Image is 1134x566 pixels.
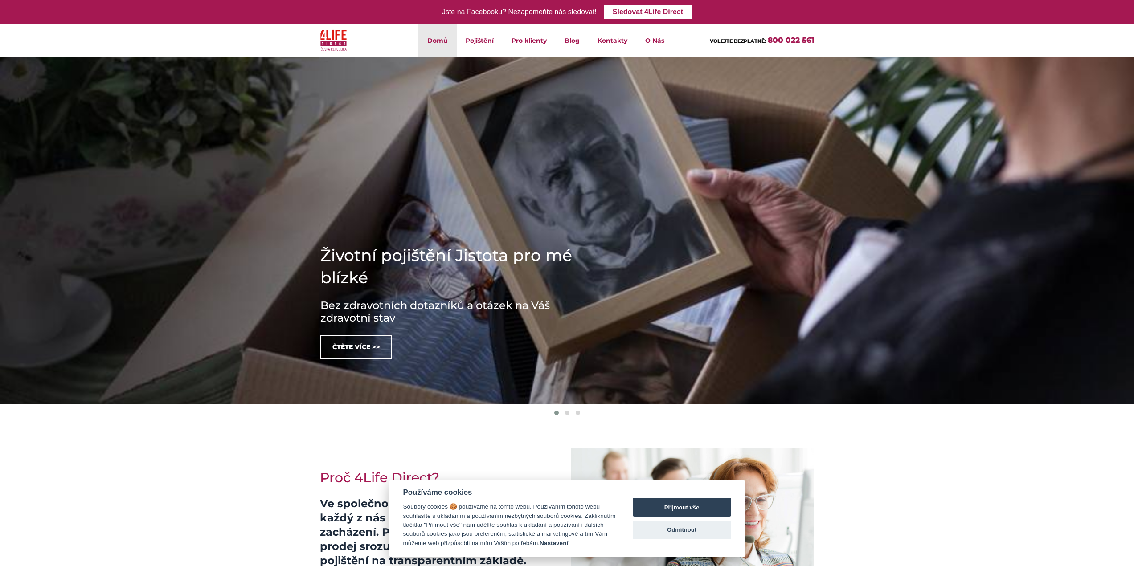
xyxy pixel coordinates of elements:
[418,24,457,57] a: Domů
[768,36,815,45] a: 800 022 561
[403,488,616,497] div: Používáme cookies
[442,6,597,19] div: Jste na Facebooku? Nezapomeňte nás sledovat!
[320,299,588,324] h3: Bez zdravotních dotazníků a otázek na Váš zdravotní stav
[589,24,636,57] a: Kontakty
[320,470,561,486] h2: Proč 4Life Direct?
[320,244,588,289] h1: Životní pojištění Jistota pro mé blízké
[633,521,731,539] button: Odmítnout
[403,502,616,548] div: Soubory cookies 🍪 používáme na tomto webu. Používáním tohoto webu souhlasíte s ukládáním a použív...
[556,24,589,57] a: Blog
[320,335,392,359] a: Čtěte více >>
[540,540,568,547] button: Nastavení
[710,38,766,44] span: VOLEJTE BEZPLATNĚ:
[633,498,731,517] button: Přijmout vše
[604,5,692,19] a: Sledovat 4Life Direct
[320,28,347,53] img: 4Life Direct Česká republika logo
